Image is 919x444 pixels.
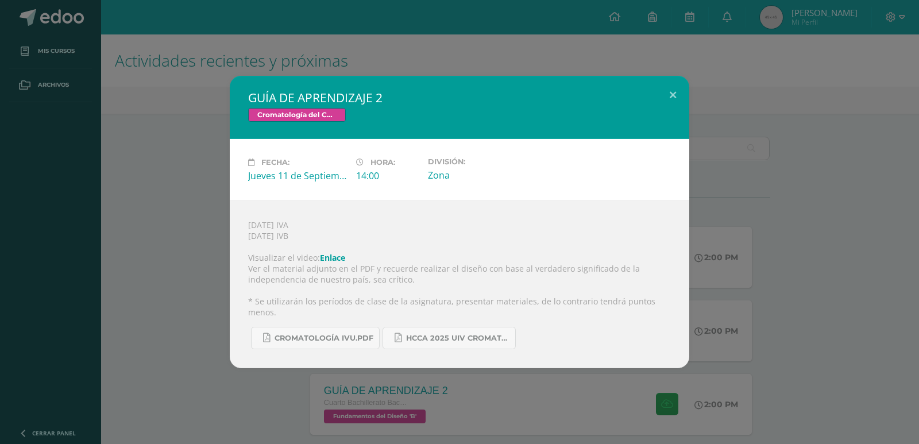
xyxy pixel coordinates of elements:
[248,108,346,122] span: Cromatología del Color
[248,90,671,106] h2: GUÍA DE APRENDIZAJE 2
[657,76,689,115] button: Close (Esc)
[251,327,380,349] a: CROMATOLOGÍA IVU.pdf
[275,334,373,343] span: CROMATOLOGÍA IVU.pdf
[248,169,347,182] div: Jueves 11 de Septiembre
[428,169,527,182] div: Zona
[406,334,509,343] span: HCCA 2025 UIV CROMATOLOGÍA DEL COLOR.docx.pdf
[261,158,289,167] span: Fecha:
[370,158,395,167] span: Hora:
[356,169,419,182] div: 14:00
[383,327,516,349] a: HCCA 2025 UIV CROMATOLOGÍA DEL COLOR.docx.pdf
[428,157,527,166] label: División:
[320,252,345,263] a: Enlace
[230,200,689,368] div: [DATE] IVA [DATE] IVB Visualizar el video: Ver el material adjunto en el PDF y recuerde realizar ...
